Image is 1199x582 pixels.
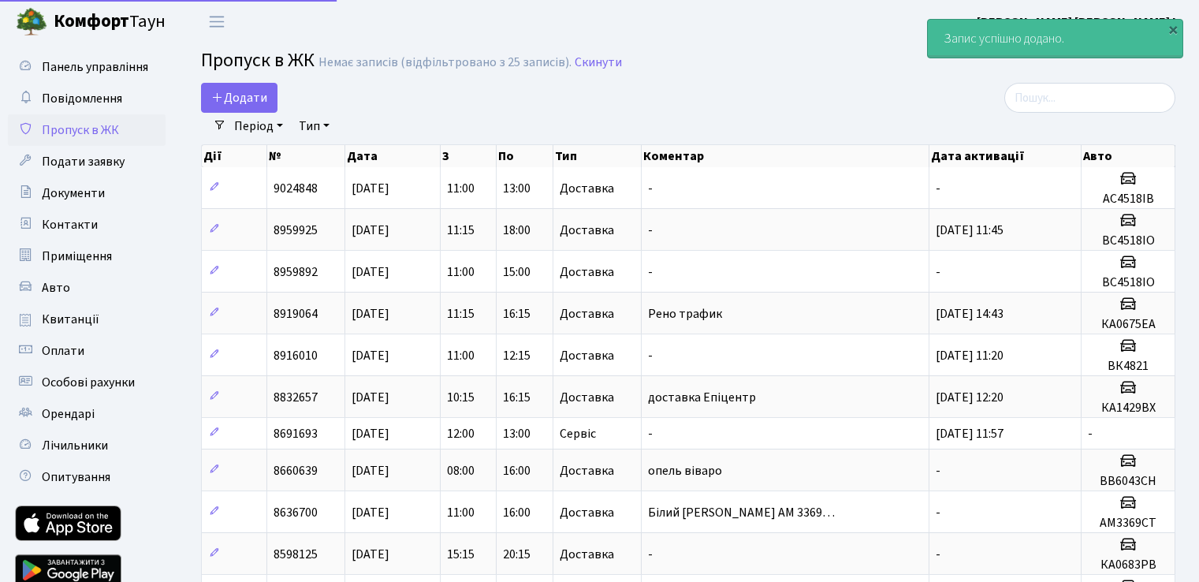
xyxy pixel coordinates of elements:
[648,347,653,364] span: -
[503,180,531,197] span: 13:00
[447,425,475,442] span: 12:00
[936,347,1004,364] span: [DATE] 11:20
[503,263,531,281] span: 15:00
[560,349,614,362] span: Доставка
[352,347,389,364] span: [DATE]
[560,266,614,278] span: Доставка
[936,546,940,563] span: -
[575,55,622,70] a: Скинути
[1088,317,1168,332] h5: КА0675ЕА
[42,311,99,328] span: Квитанції
[274,504,318,521] span: 8636700
[1088,192,1168,207] h5: АС4518ІВ
[447,347,475,364] span: 11:00
[503,462,531,479] span: 16:00
[8,146,166,177] a: Подати заявку
[42,342,84,360] span: Оплати
[42,279,70,297] span: Авто
[447,504,475,521] span: 11:00
[352,305,389,323] span: [DATE]
[318,55,572,70] div: Немає записів (відфільтровано з 25 записів).
[274,305,318,323] span: 8919064
[936,462,940,479] span: -
[352,222,389,239] span: [DATE]
[447,263,475,281] span: 11:00
[352,425,389,442] span: [DATE]
[648,263,653,281] span: -
[8,83,166,114] a: Повідомлення
[1165,21,1181,37] div: ×
[560,427,596,440] span: Сервіс
[201,83,277,113] a: Додати
[42,121,119,139] span: Пропуск в ЖК
[42,437,108,454] span: Лічильники
[352,389,389,406] span: [DATE]
[560,506,614,519] span: Доставка
[42,405,95,423] span: Орендарі
[648,504,835,521] span: Білий [PERSON_NAME] АМ 3369…
[274,462,318,479] span: 8660639
[8,398,166,430] a: Орендарі
[648,462,722,479] span: опель віваро
[54,9,129,34] b: Комфорт
[8,241,166,272] a: Приміщення
[42,374,135,391] span: Особові рахунки
[936,180,940,197] span: -
[42,185,105,202] span: Документи
[936,222,1004,239] span: [DATE] 11:45
[560,182,614,195] span: Доставка
[42,58,148,76] span: Панель управління
[560,391,614,404] span: Доставка
[648,180,653,197] span: -
[1088,516,1168,531] h5: АМ3369СТ
[42,216,98,233] span: Контакти
[1088,401,1168,416] h5: КА1429ВХ
[274,180,318,197] span: 9024848
[648,389,756,406] span: доставка Епіцентр
[1088,474,1168,489] h5: ВВ6043СН
[1082,145,1175,167] th: Авто
[503,347,531,364] span: 12:15
[560,308,614,320] span: Доставка
[1088,233,1168,248] h5: ВС4518ІО
[274,389,318,406] span: 8832657
[54,9,166,35] span: Таун
[503,305,531,323] span: 16:15
[560,224,614,237] span: Доставка
[503,546,531,563] span: 20:15
[447,389,475,406] span: 10:15
[929,145,1082,167] th: Дата активації
[648,222,653,239] span: -
[977,13,1180,32] a: [PERSON_NAME] [PERSON_NAME] І.
[1088,558,1168,573] h5: КА0683РВ
[8,304,166,335] a: Квитанції
[352,504,389,521] span: [DATE]
[345,145,441,167] th: Дата
[8,51,166,83] a: Панель управління
[503,389,531,406] span: 16:15
[447,305,475,323] span: 11:15
[42,90,122,107] span: Повідомлення
[197,9,236,35] button: Переключити навігацію
[267,145,345,167] th: №
[274,425,318,442] span: 8691693
[211,89,267,106] span: Додати
[8,430,166,461] a: Лічильники
[648,546,653,563] span: -
[503,222,531,239] span: 18:00
[560,464,614,477] span: Доставка
[560,548,614,561] span: Доставка
[274,263,318,281] span: 8959892
[447,222,475,239] span: 11:15
[274,222,318,239] span: 8959925
[936,305,1004,323] span: [DATE] 14:43
[42,153,125,170] span: Подати заявку
[274,546,318,563] span: 8598125
[447,546,475,563] span: 15:15
[1088,275,1168,290] h5: ВC4518ІО
[352,546,389,563] span: [DATE]
[8,335,166,367] a: Оплати
[352,180,389,197] span: [DATE]
[202,145,267,167] th: Дії
[274,347,318,364] span: 8916010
